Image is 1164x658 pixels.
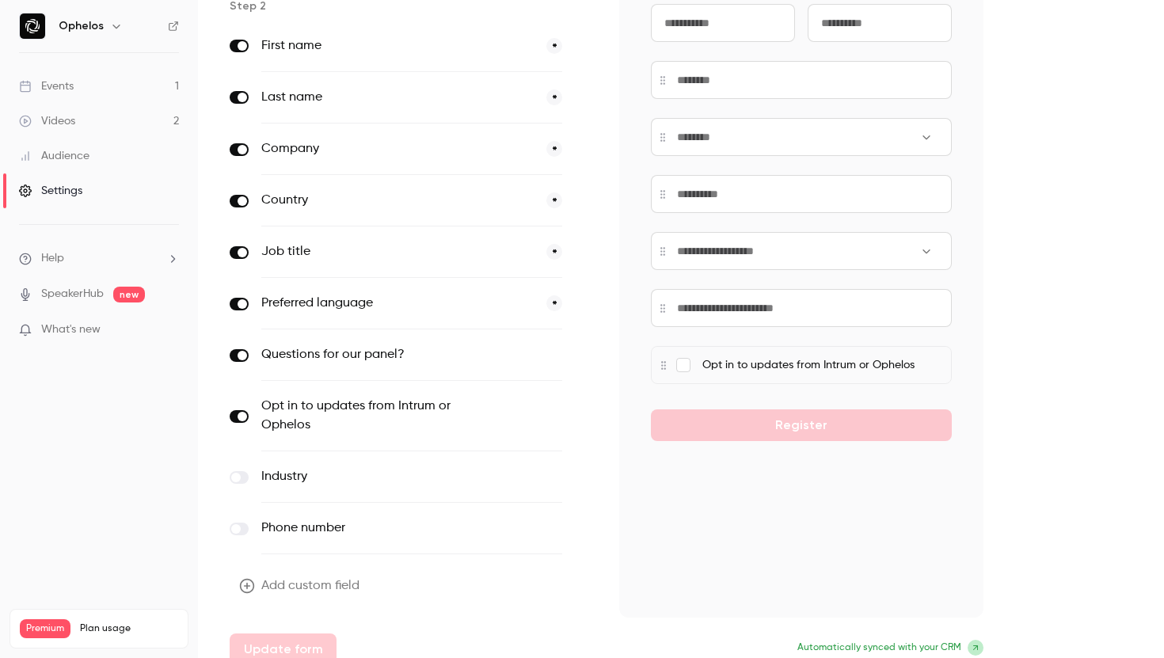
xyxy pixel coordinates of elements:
label: Opt in to updates from Intrum or Ophelos [261,397,496,435]
div: Audience [19,148,89,164]
label: Preferred language [261,294,534,313]
div: Settings [19,183,82,199]
span: Help [41,250,64,267]
label: Phone number [261,519,496,538]
span: Automatically synced with your CRM [797,641,961,655]
li: help-dropdown-opener [19,250,179,267]
a: SpeakerHub [41,286,104,302]
img: Ophelos [20,13,45,39]
label: Job title [261,242,534,261]
label: Company [261,139,534,158]
span: Premium [20,619,70,638]
p: Opt in to updates from Intrum or Ophelos [702,357,951,374]
div: Events [19,78,74,94]
span: What's new [41,321,101,338]
label: Last name [261,88,534,107]
button: Add custom field [230,570,372,602]
label: First name [261,36,534,55]
label: Industry [261,467,496,486]
h6: Ophelos [59,18,104,34]
label: Country [261,191,534,210]
label: Questions for our panel? [261,345,496,364]
div: Videos [19,113,75,129]
span: new [113,287,145,302]
span: Plan usage [80,622,178,635]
